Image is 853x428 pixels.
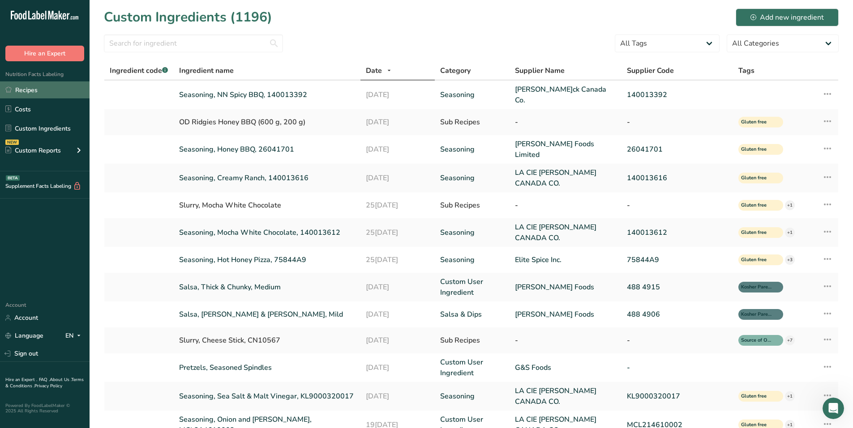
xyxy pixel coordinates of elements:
span: Kosher Pareve [741,284,772,291]
span: Ingredient code [110,66,168,76]
a: Seasoning [440,89,504,100]
div: - [627,335,728,346]
div: Add new ingredient [750,12,824,23]
span: Tags [738,65,754,76]
a: Seasoning, NN Spicy BBQ, 140013392 [179,89,355,100]
a: Custom User Ingredient [440,357,504,378]
div: Sub Recipes [440,335,504,346]
div: Slurry, Cheese Stick, CN10567 [179,335,355,346]
span: Ingredient name [179,65,234,76]
div: [DATE] [366,117,430,127]
a: LA CIE [PERSON_NAME] CANADA CO. [515,222,616,243]
div: - [515,335,616,346]
input: Search for ingredient [104,34,283,52]
div: - [627,117,728,127]
div: EN [65,331,84,341]
a: 25[DATE] [366,227,430,238]
h1: Custom Ingredients (1196) [104,7,272,27]
span: Kosher Pareve [741,311,772,318]
a: G&S Foods [515,362,616,373]
a: 75844A9 [627,254,728,265]
a: [DATE] [366,362,430,373]
a: 488 4915 [627,282,728,292]
div: Powered By FoodLabelMaker © 2025 All Rights Reserved [5,403,84,414]
a: LA CIE [PERSON_NAME] CANADA CO. [515,386,616,407]
a: Terms & Conditions . [5,377,84,389]
div: OD Ridgies Honey BBQ (600 g, 200 g) [179,117,355,127]
a: 25[DATE] [366,254,430,265]
div: +1 [785,228,795,237]
div: Slurry, Mocha White Chocolate [179,200,355,211]
div: +3 [785,255,795,265]
a: Seasoning [440,144,504,155]
a: - [627,362,728,373]
span: Gluten free [741,202,772,209]
a: Salsa & Dips [440,309,504,320]
a: 140013616 [627,173,728,183]
a: KL9000320017 [627,391,728,402]
a: Seasoning, Creamy Ranch, 140013616 [179,173,355,183]
a: About Us . [50,377,71,383]
span: Date [366,65,382,76]
span: Gluten free [741,174,772,182]
button: Hire an Expert [5,46,84,61]
div: [DATE] [366,335,430,346]
a: Seasoning, Mocha White Chocolate, 140013612 [179,227,355,238]
a: 488 4906 [627,309,728,320]
a: [DATE] [366,89,430,100]
span: Category [440,65,471,76]
span: Gluten free [741,146,772,153]
div: NEW [5,140,19,145]
a: Custom User Ingredient [440,276,504,298]
div: 25[DATE] [366,200,430,211]
span: Supplier Code [627,65,674,76]
a: Salsa, Thick & Chunky, Medium [179,282,355,292]
a: [DATE] [366,282,430,292]
a: LA CIE [PERSON_NAME] CANADA CO. [515,167,616,189]
a: Elite Spice Inc. [515,254,616,265]
a: Language [5,328,43,343]
div: Sub Recipes [440,117,504,127]
a: [PERSON_NAME] Foods [515,309,616,320]
div: - [627,200,728,211]
span: Supplier Name [515,65,565,76]
a: Privacy Policy [34,383,62,389]
a: Seasoning, Hot Honey Pizza, 75844A9 [179,254,355,265]
button: Add new ingredient [736,8,839,26]
div: - [515,200,616,211]
span: Gluten free [741,256,772,264]
div: Custom Reports [5,146,61,155]
a: Seasoning, Honey BBQ, 26041701 [179,144,355,155]
a: [DATE] [366,309,430,320]
a: 140013612 [627,227,728,238]
a: [DATE] [366,391,430,402]
a: 140013392 [627,89,728,100]
div: +1 [785,391,795,401]
span: Gluten free [741,393,772,400]
div: +1 [785,200,795,210]
div: Sub Recipes [440,200,504,211]
a: Pretzels, Seasoned Spindles [179,362,355,373]
span: Gluten free [741,119,772,126]
a: 26041701 [627,144,728,155]
a: Salsa, [PERSON_NAME] & [PERSON_NAME], Mild [179,309,355,320]
a: [DATE] [366,173,430,183]
a: Seasoning [440,227,504,238]
span: Gluten free [741,229,772,237]
a: Seasoning, Sea Salt & Malt Vinegar, KL9000320017 [179,391,355,402]
a: [DATE] [366,144,430,155]
a: [PERSON_NAME] Foods [515,282,616,292]
a: [PERSON_NAME] Foods Limited [515,139,616,160]
a: Hire an Expert . [5,377,37,383]
div: - [515,117,616,127]
a: [PERSON_NAME]ck Canada Co. [515,84,616,106]
a: Seasoning [440,391,504,402]
div: +7 [785,335,795,345]
a: FAQ . [39,377,50,383]
span: Source of Omega 3 [741,337,772,344]
a: Seasoning [440,254,504,265]
div: BETA [6,175,20,181]
a: Seasoning [440,173,504,183]
iframe: Intercom live chat [823,398,844,419]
